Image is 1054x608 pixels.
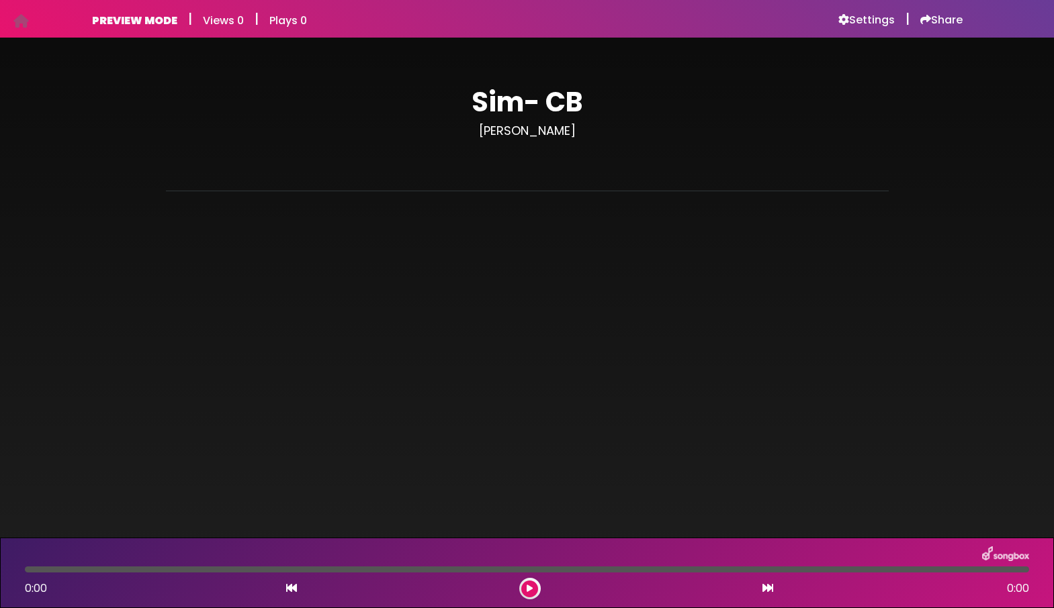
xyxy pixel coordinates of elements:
h6: PREVIEW MODE [92,14,177,27]
h6: Views 0 [203,14,244,27]
h5: | [906,11,910,27]
a: Share [920,13,963,27]
h6: Plays 0 [269,14,307,27]
h5: | [255,11,259,27]
h3: [PERSON_NAME] [166,123,889,138]
a: Settings [838,13,895,27]
h1: Sim- CB [166,86,889,118]
h5: | [188,11,192,27]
